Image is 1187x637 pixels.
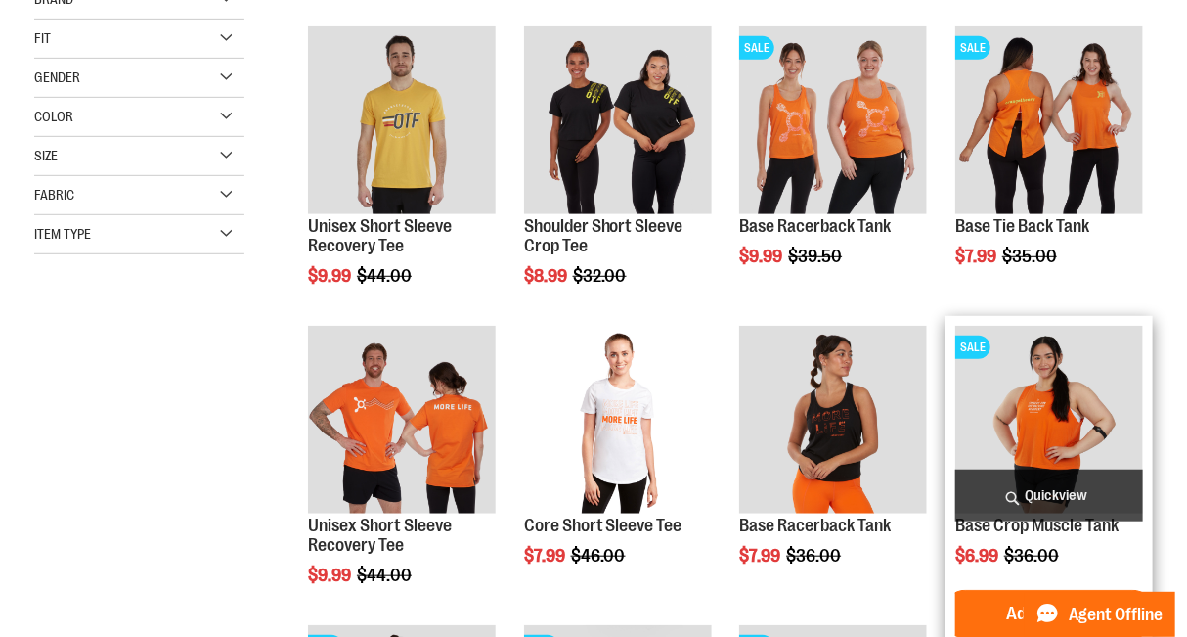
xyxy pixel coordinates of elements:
a: Base Racerback Tank [739,516,891,535]
a: Base Crop Muscle Tank [955,516,1119,535]
span: Fabric [34,187,74,203]
a: Core Short Sleeve Tee [524,516,682,535]
span: $7.99 [955,247,999,266]
a: Base Racerback Tank [739,216,891,236]
a: Unisex Short Sleeve Recovery Tee [308,216,452,255]
span: $46.00 [571,546,629,566]
span: $6.99 [955,546,1001,566]
a: Product image for Unisex Short Sleeve Recovery Tee [308,26,496,217]
img: Product image for Unisex Short Sleeve Recovery Tee [308,326,496,514]
div: product [514,316,722,615]
div: product [514,17,722,335]
div: product [298,316,506,634]
span: $39.50 [788,247,845,266]
span: SALE [955,36,990,60]
span: $9.99 [739,247,785,266]
span: Size [34,148,58,163]
a: Quickview [955,470,1143,522]
span: $7.99 [739,546,783,566]
span: $9.99 [308,266,354,286]
a: Product image for Base Racerback Tank [739,326,927,517]
span: Gender [34,69,80,85]
a: Product image for Base Crop Muscle TankSALE [955,326,1143,517]
span: SALE [955,336,990,359]
a: Product image for Shoulder Short Sleeve Crop Tee [524,26,712,217]
span: Item Type [34,226,91,242]
span: Agent Offline [1069,606,1163,624]
div: product [729,17,937,316]
a: Product image for Core Short Sleeve Tee [524,326,712,517]
span: $8.99 [524,266,570,286]
div: product [729,316,937,615]
span: $7.99 [524,546,568,566]
img: Product image for Shoulder Short Sleeve Crop Tee [524,26,712,214]
span: $36.00 [786,546,844,566]
span: $44.00 [357,566,415,585]
span: Color [34,109,73,124]
a: Shoulder Short Sleeve Crop Tee [524,216,683,255]
button: Agent Offline [1024,592,1175,637]
a: Base Tie Back Tank [955,216,1089,236]
span: $35.00 [1002,247,1060,266]
span: SALE [739,36,774,60]
a: Unisex Short Sleeve Recovery Tee [308,516,452,555]
img: Product image for Base Racerback Tank [739,26,927,214]
img: Product image for Base Racerback Tank [739,326,927,514]
div: product [298,17,506,335]
span: Fit [34,30,51,46]
img: Product image for Base Crop Muscle Tank [955,326,1143,514]
span: $32.00 [573,266,630,286]
span: $44.00 [357,266,415,286]
img: Product image for Core Short Sleeve Tee [524,326,712,514]
span: $9.99 [308,566,354,585]
img: Product image for Unisex Short Sleeve Recovery Tee [308,26,496,214]
div: product [945,17,1153,316]
span: Add to Cart [1006,603,1092,624]
img: Product image for Base Tie Back Tank [955,26,1143,214]
a: Product image for Base Tie Back TankSALE [955,26,1143,217]
span: $36.00 [1004,546,1062,566]
a: Product image for Unisex Short Sleeve Recovery Tee [308,326,496,517]
a: Product image for Base Racerback TankSALE [739,26,927,217]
